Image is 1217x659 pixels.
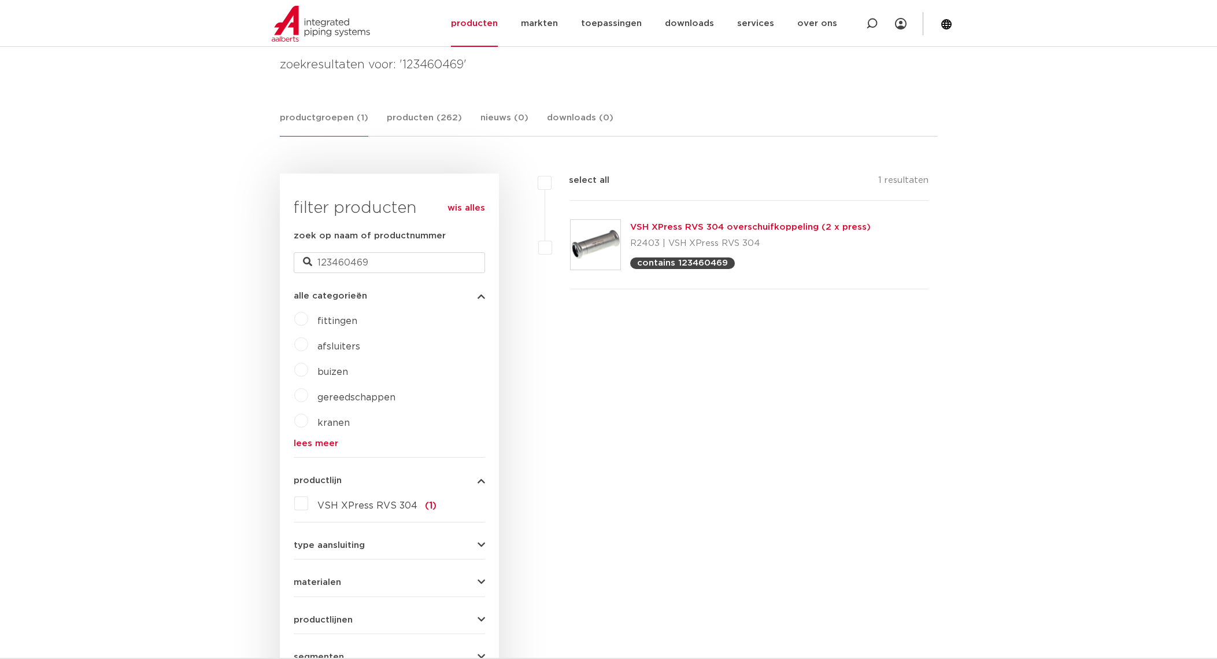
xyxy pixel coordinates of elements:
button: materialen [294,578,485,587]
p: contains 123460469 [637,259,728,267]
p: R2403 | VSH XPress RVS 304 [630,234,871,253]
a: fittingen [317,316,357,326]
p: 1 resultaten [878,174,929,192]
a: wis alles [447,201,485,215]
h3: filter producten [294,197,485,220]
a: buizen [317,367,348,377]
label: zoek op naam of productnummer [294,229,446,243]
a: gereedschappen [317,393,395,402]
a: lees meer [294,439,485,448]
span: productlijn [294,476,342,485]
span: materialen [294,578,341,587]
a: productgroepen (1) [280,111,368,137]
a: VSH XPress RVS 304 overschuifkoppeling (2 x press) [630,223,871,231]
a: downloads (0) [547,111,613,136]
button: alle categorieën [294,292,485,300]
span: type aansluiting [294,541,365,550]
h4: zoekresultaten voor: '123460469' [280,56,938,74]
a: kranen [317,418,350,428]
a: producten (262) [387,111,462,136]
a: afsluiters [317,342,360,351]
label: select all [552,174,609,187]
a: nieuws (0) [480,111,528,136]
img: Thumbnail for VSH XPress RVS 304 overschuifkoppeling (2 x press) [571,220,620,270]
span: alle categorieën [294,292,367,300]
input: zoeken [294,252,485,273]
span: (1) [425,501,437,510]
button: productlijn [294,476,485,485]
span: productlijnen [294,616,353,624]
button: productlijnen [294,616,485,624]
span: VSH XPress RVS 304 [317,501,417,510]
button: type aansluiting [294,541,485,550]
